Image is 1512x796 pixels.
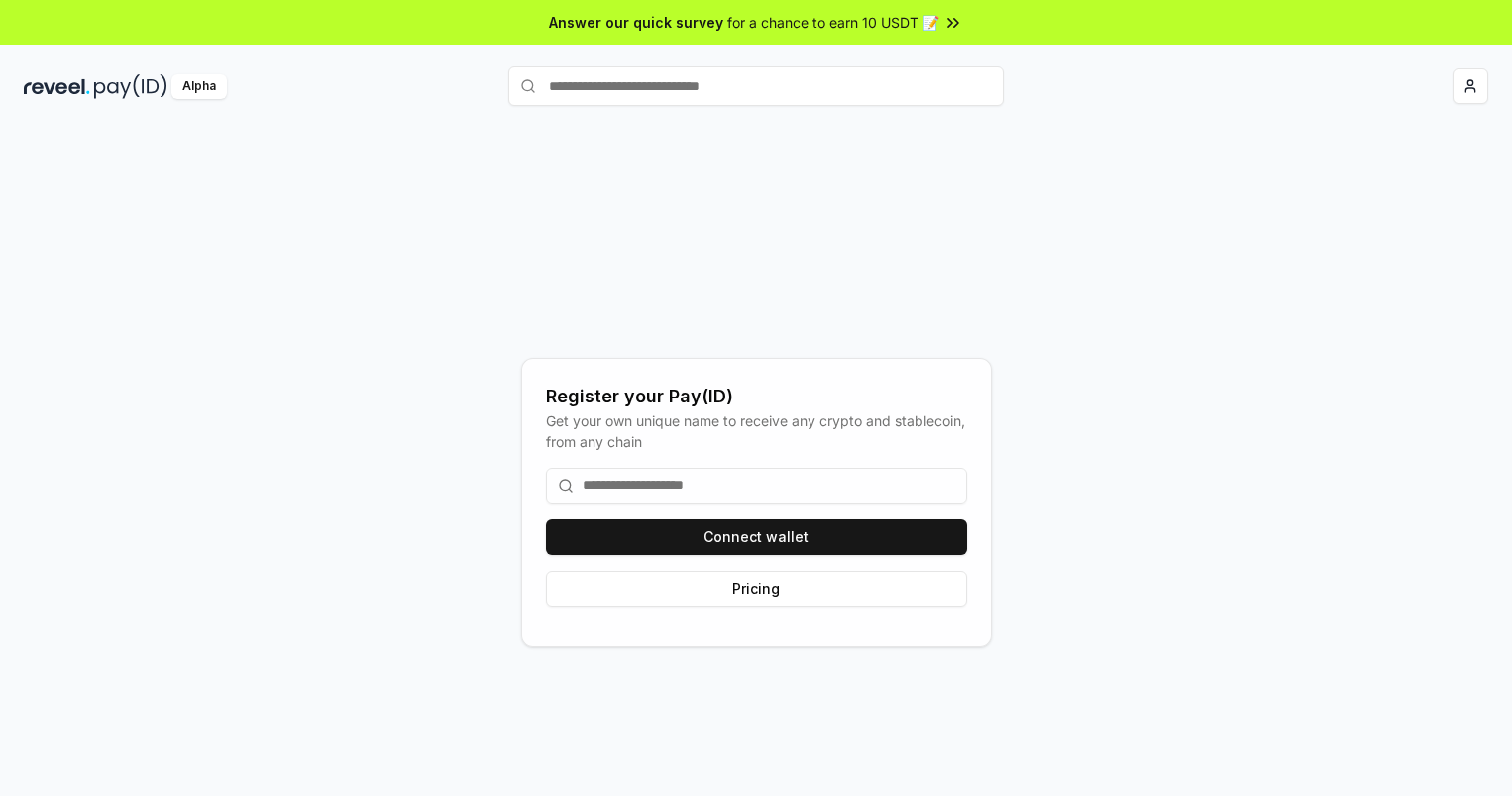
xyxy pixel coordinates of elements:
button: Connect wallet [546,519,967,555]
div: Get your own unique name to receive any crypto and stablecoin, from any chain [546,410,967,452]
div: Register your Pay(ID) [546,383,967,410]
button: Pricing [546,571,967,607]
span: for a chance to earn 10 USDT 📝 [727,12,939,33]
img: reveel_dark [24,74,90,99]
img: pay_id [94,74,167,99]
div: Alpha [171,74,227,99]
span: Answer our quick survey [549,12,723,33]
